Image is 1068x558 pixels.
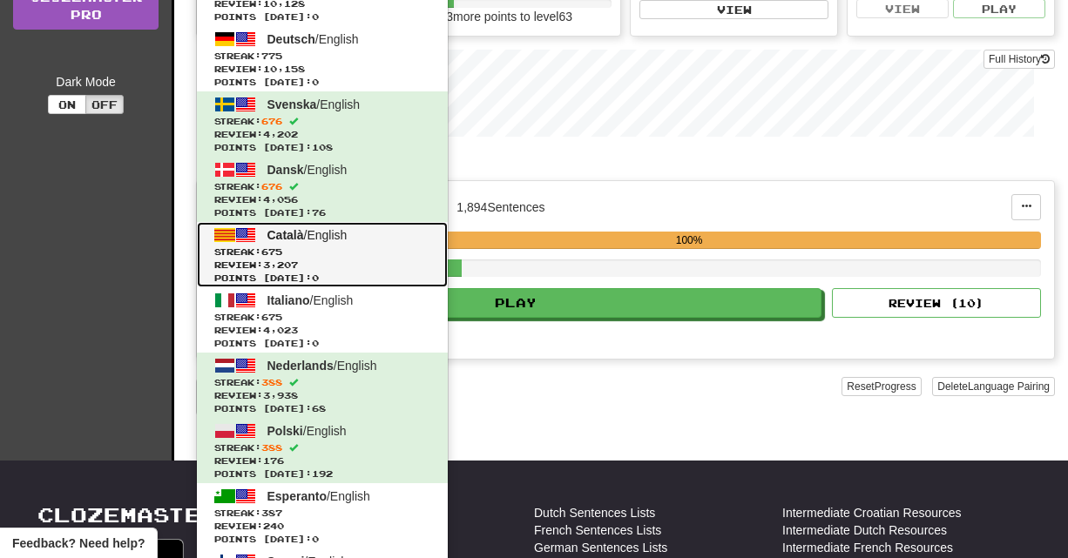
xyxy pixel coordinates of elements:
span: 675 [261,246,282,257]
span: Streak: [214,245,430,259]
span: Review: 240 [214,520,430,533]
span: Streak: [214,50,430,63]
span: Dansk [267,163,304,177]
span: 387 [261,508,282,518]
span: 675 [261,312,282,322]
span: Streak: [214,180,430,193]
span: Review: 4,202 [214,128,430,141]
div: Dark Mode [13,73,159,91]
span: 676 [261,181,282,192]
a: French Sentences Lists [534,521,661,539]
a: Dutch Sentences Lists [534,504,655,521]
button: On [48,95,86,114]
span: / English [267,228,348,242]
div: 1,894 Sentences [456,198,544,216]
a: Nederlands/EnglishStreak:388 Review:3,938Points [DATE]:68 [197,353,448,418]
a: Intermediate Dutch Resources [782,521,947,539]
a: Clozemaster [37,504,218,526]
span: Streak: [214,507,430,520]
a: Intermediate Croatian Resources [782,504,961,521]
a: Esperanto/EnglishStreak:387 Review:240Points [DATE]:0 [197,483,448,548]
span: Review: 3,938 [214,389,430,402]
span: Deutsch [267,32,315,46]
span: 388 [261,377,282,387]
button: DeleteLanguage Pairing [932,377,1055,396]
span: Italiano [267,293,310,307]
span: Svenska [267,97,317,111]
span: Language Pairing [968,380,1050,393]
span: Streak: [214,441,430,454]
span: Points [DATE]: 108 [214,141,430,154]
span: / English [267,359,377,373]
span: Points [DATE]: 68 [214,402,430,415]
span: Nederlands [267,359,334,373]
button: Review (10) [832,288,1041,318]
a: Intermediate French Resources [782,539,953,556]
span: Points [DATE]: 0 [214,272,430,285]
a: Polski/EnglishStreak:388 Review:176Points [DATE]:192 [197,418,448,483]
span: Points [DATE]: 0 [214,10,430,24]
span: Review: 4,056 [214,193,430,206]
span: Points [DATE]: 192 [214,467,430,481]
span: / English [267,489,370,503]
a: Italiano/EnglishStreak:675 Review:4,023Points [DATE]:0 [197,287,448,353]
span: Points [DATE]: 0 [214,337,430,350]
button: Off [85,95,124,114]
span: Streak: [214,376,430,389]
span: Polski [267,424,303,438]
span: 388 [261,442,282,453]
div: 100% [337,232,1041,249]
span: Progress [875,380,916,393]
span: Review: 176 [214,454,430,467]
span: Català [267,228,304,242]
span: / English [267,424,347,438]
span: / English [267,163,348,177]
span: Points [DATE]: 0 [214,533,430,546]
button: Full History [984,50,1055,69]
span: Esperanto [267,489,327,503]
a: Deutsch/EnglishStreak:775 Review:10,158Points [DATE]:0 [197,26,448,91]
button: ResetProgress [842,377,921,396]
span: Points [DATE]: 0 [214,76,430,89]
span: 676 [261,116,282,126]
span: Streak: [214,115,430,128]
span: Points [DATE]: 76 [214,206,430,219]
a: Dansk/EnglishStreak:676 Review:4,056Points [DATE]:76 [197,157,448,222]
span: / English [267,32,359,46]
a: Català/EnglishStreak:675 Review:3,207Points [DATE]:0 [197,222,448,287]
span: Review: 10,158 [214,63,430,76]
button: Play [210,288,821,318]
span: Open feedback widget [12,534,145,552]
span: / English [267,293,354,307]
div: 1,513 more points to level 63 [422,8,612,25]
a: German Sentences Lists [534,539,667,556]
span: Review: 3,207 [214,259,430,272]
span: / English [267,97,361,111]
span: Review: 4,023 [214,324,430,337]
a: Svenska/EnglishStreak:676 Review:4,202Points [DATE]:108 [197,91,448,157]
span: 775 [261,50,282,61]
p: In Progress [196,154,1055,171]
span: Streak: [214,311,430,324]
